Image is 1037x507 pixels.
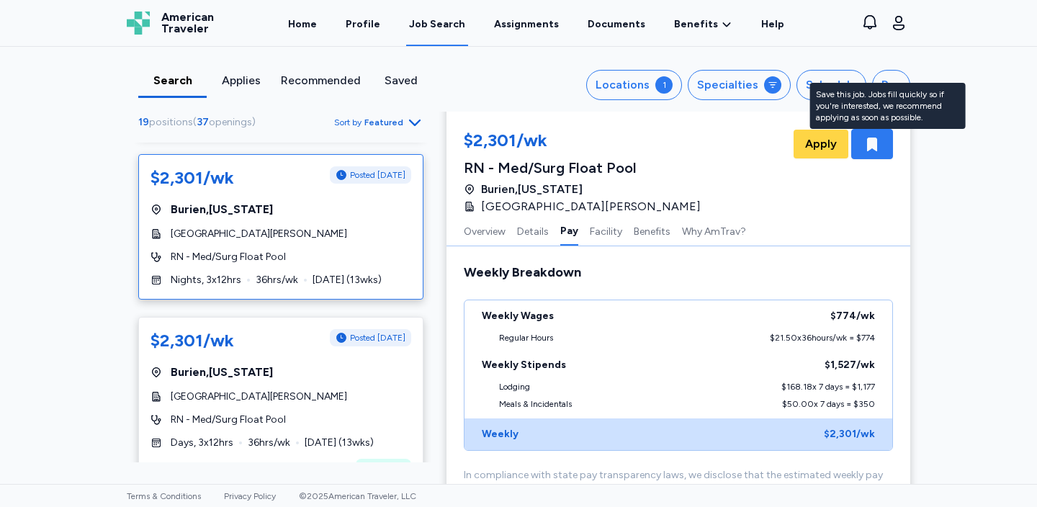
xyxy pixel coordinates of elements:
[781,381,875,392] div: $168.18 x 7 days = $1,177
[406,1,468,46] a: Job Search
[674,17,732,32] a: Benefits
[805,135,837,153] span: Apply
[806,76,857,94] div: Schedule
[481,181,583,198] span: Burien , [US_STATE]
[482,309,554,323] div: Weekly Wages
[464,262,893,282] div: Weekly Breakdown
[171,436,233,450] span: Days, 3x12hrs
[634,215,670,246] button: Benefits
[305,436,374,450] span: [DATE] ( 13 wks)
[830,309,875,323] div: $774 /wk
[138,116,149,128] span: 19
[409,17,465,32] div: Job Search
[816,89,960,123] div: Save this job. Jobs fill quickly so if you're interested, we recommend applying as soon as possible.
[209,116,252,128] span: openings
[881,76,901,94] div: Pay
[334,114,423,131] button: Sort byFeatured
[171,273,241,287] span: Nights, 3x12hrs
[682,215,746,246] button: Why AmTrav?
[499,398,572,410] div: Meals & Incidentals
[796,70,866,100] button: Schedule
[872,70,910,100] button: Pay
[697,76,758,94] div: Specialties
[256,273,298,287] span: 36 hrs/wk
[824,427,875,441] div: $2,301 /wk
[350,332,405,344] span: Posted [DATE]
[364,117,403,128] span: Featured
[127,12,150,35] img: Logo
[782,398,875,410] div: $50.00 x 7 days = $350
[825,358,875,372] div: $1,527 /wk
[299,491,416,501] span: © 2025 American Traveler, LLC
[161,12,214,35] span: American Traveler
[464,129,709,155] div: $2,301/wk
[334,117,362,128] span: Sort by
[149,116,193,128] span: positions
[350,169,405,181] span: Posted [DATE]
[281,72,361,89] div: Recommended
[212,72,269,89] div: Applies
[171,250,286,264] span: RN - Med/Surg Float Pool
[248,436,290,450] span: 36 hrs/wk
[560,215,578,246] button: Pay
[517,215,549,246] button: Details
[482,358,566,372] div: Weekly Stipends
[655,76,673,94] div: 1
[138,115,261,130] div: ( )
[362,462,391,473] span: Applied
[770,332,875,344] div: $21.50 x 36 hours/wk = $774
[596,76,650,94] div: Locations
[464,158,709,178] div: RN - Med/Surg Float Pool
[464,215,506,246] button: Overview
[171,364,273,381] span: Burien , [US_STATE]
[590,215,622,246] button: Facility
[224,491,276,501] a: Privacy Policy
[372,72,429,89] div: Saved
[197,116,209,128] span: 37
[171,227,347,241] span: [GEOGRAPHIC_DATA][PERSON_NAME]
[499,332,553,344] div: Regular Hours
[151,329,234,352] div: $2,301/wk
[482,427,518,441] div: Weekly
[171,201,273,218] span: Burien , [US_STATE]
[171,390,347,404] span: [GEOGRAPHIC_DATA][PERSON_NAME]
[688,70,791,100] button: Specialties
[586,70,682,100] button: Locations1
[151,166,234,189] div: $2,301/wk
[127,491,201,501] a: Terms & Conditions
[313,273,382,287] span: [DATE] ( 13 wks)
[499,381,530,392] div: Lodging
[794,130,848,158] button: Apply
[171,413,286,427] span: RN - Med/Surg Float Pool
[674,17,718,32] span: Benefits
[481,198,701,215] span: [GEOGRAPHIC_DATA][PERSON_NAME]
[144,72,201,89] div: Search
